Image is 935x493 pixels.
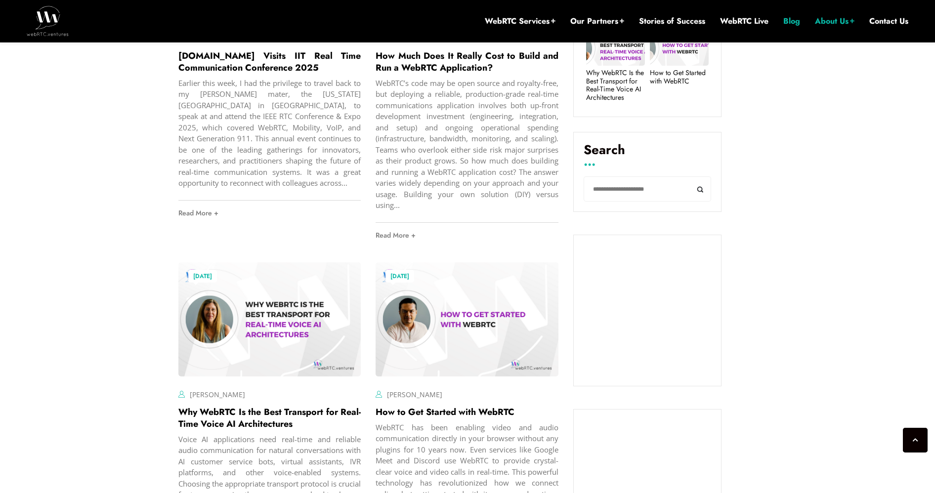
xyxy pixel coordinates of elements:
[385,270,414,283] a: [DATE]
[570,16,624,27] a: Our Partners
[178,262,361,376] img: image
[376,78,558,211] div: WebRTC’s code may be open source and royalty-free, but deploying a reliable, production-grade rea...
[27,6,69,36] img: WebRTC.ventures
[190,390,245,399] a: [PERSON_NAME]
[485,16,555,27] a: WebRTC Services
[178,49,361,74] a: [DOMAIN_NAME] Visits IIT Real Time Communication Conference 2025
[689,176,711,202] button: Search
[376,406,514,418] a: How to Get Started with WebRTC
[783,16,800,27] a: Blog
[178,78,361,189] div: Earlier this week, I had the privilege to travel back to my [PERSON_NAME] mater, the [US_STATE][G...
[178,201,361,225] a: Read More +
[190,34,245,43] a: [PERSON_NAME]
[584,142,711,165] label: Search
[376,223,558,247] a: Read More +
[650,69,709,85] a: How to Get Started with WebRTC
[584,245,711,376] iframe: Embedded CTA
[586,69,645,102] a: Why WebRTC Is the Best Transport for Real-Time Voice AI Architectures
[639,16,705,27] a: Stories of Success
[720,16,768,27] a: WebRTC Live
[815,16,854,27] a: About Us
[387,390,442,399] a: [PERSON_NAME]
[869,16,908,27] a: Contact Us
[387,34,442,43] a: [PERSON_NAME]
[376,262,558,376] img: image
[376,49,558,74] a: How Much Does It Really Cost to Build and Run a WebRTC Application?
[188,270,217,283] a: [DATE]
[178,406,361,430] a: Why WebRTC Is the Best Transport for Real-Time Voice AI Architectures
